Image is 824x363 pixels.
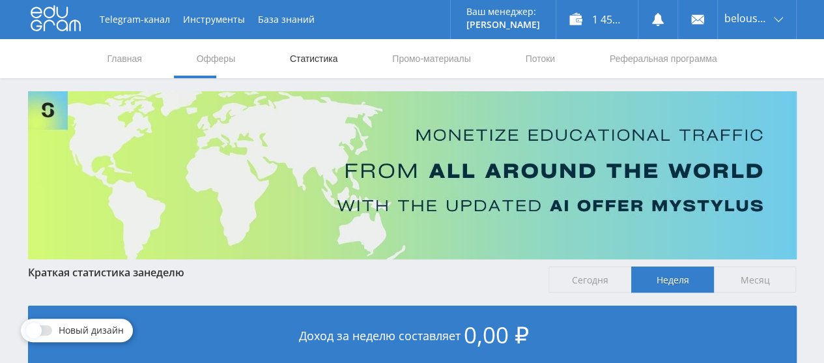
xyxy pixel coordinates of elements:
[28,267,536,278] div: Краткая статистика за
[289,39,339,78] a: Статистика
[391,39,472,78] a: Промо-материалы
[464,319,529,350] span: 0,00 ₽
[724,13,770,23] span: belousova1964
[548,267,631,293] span: Сегодня
[28,91,797,259] img: Banner
[106,39,143,78] a: Главная
[631,267,714,293] span: Неделя
[466,20,540,30] p: [PERSON_NAME]
[466,7,540,17] p: Ваш менеджер:
[59,325,124,336] span: Новый дизайн
[144,265,184,280] span: неделю
[714,267,797,293] span: Месяц
[524,39,556,78] a: Потоки
[608,39,718,78] a: Реферальная программа
[195,39,237,78] a: Офферы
